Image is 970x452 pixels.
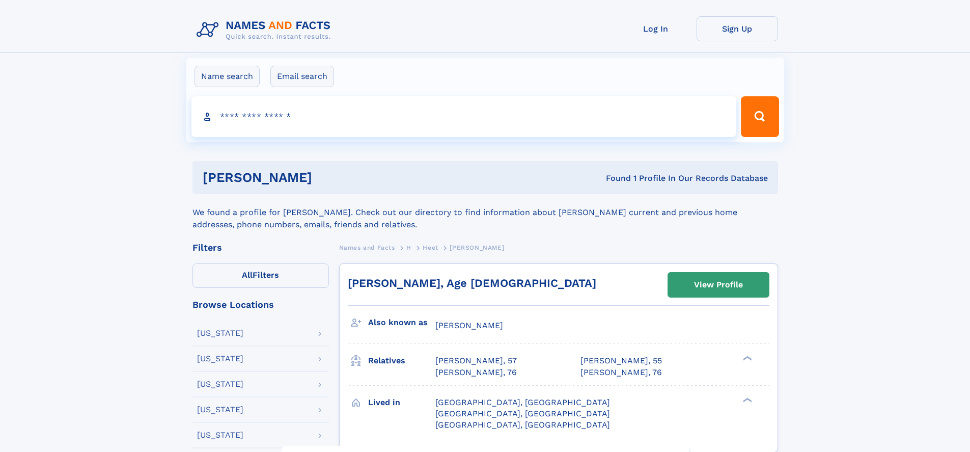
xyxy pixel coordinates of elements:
[368,314,435,331] h3: Also known as
[203,171,459,184] h1: [PERSON_NAME]
[406,241,411,254] a: H
[435,409,610,418] span: [GEOGRAPHIC_DATA], [GEOGRAPHIC_DATA]
[694,273,743,297] div: View Profile
[339,241,395,254] a: Names and Facts
[435,367,517,378] a: [PERSON_NAME], 76
[192,243,329,252] div: Filters
[195,66,260,87] label: Name search
[192,300,329,309] div: Browse Locations
[423,241,438,254] a: Heet
[192,16,339,44] img: Logo Names and Facts
[197,329,243,337] div: [US_STATE]
[435,355,517,366] a: [PERSON_NAME], 57
[368,352,435,369] h3: Relatives
[450,244,504,251] span: [PERSON_NAME]
[435,420,610,430] span: [GEOGRAPHIC_DATA], [GEOGRAPHIC_DATA]
[270,66,334,87] label: Email search
[668,273,769,297] a: View Profile
[580,367,662,378] a: [PERSON_NAME], 76
[197,355,243,363] div: [US_STATE]
[242,270,253,280] span: All
[459,173,768,184] div: Found 1 Profile In Our Records Database
[197,406,243,414] div: [US_STATE]
[406,244,411,251] span: H
[348,277,596,289] a: [PERSON_NAME], Age [DEMOGRAPHIC_DATA]
[741,96,779,137] button: Search Button
[197,380,243,388] div: [US_STATE]
[192,263,329,288] label: Filters
[192,194,778,231] div: We found a profile for [PERSON_NAME]. Check out our directory to find information about [PERSON_N...
[697,16,778,41] a: Sign Up
[435,321,503,330] span: [PERSON_NAME]
[615,16,697,41] a: Log In
[197,431,243,439] div: [US_STATE]
[435,397,610,407] span: [GEOGRAPHIC_DATA], [GEOGRAPHIC_DATA]
[191,96,737,137] input: search input
[740,396,753,403] div: ❯
[740,355,753,362] div: ❯
[423,244,438,251] span: Heet
[580,355,662,366] a: [PERSON_NAME], 55
[368,394,435,411] h3: Lived in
